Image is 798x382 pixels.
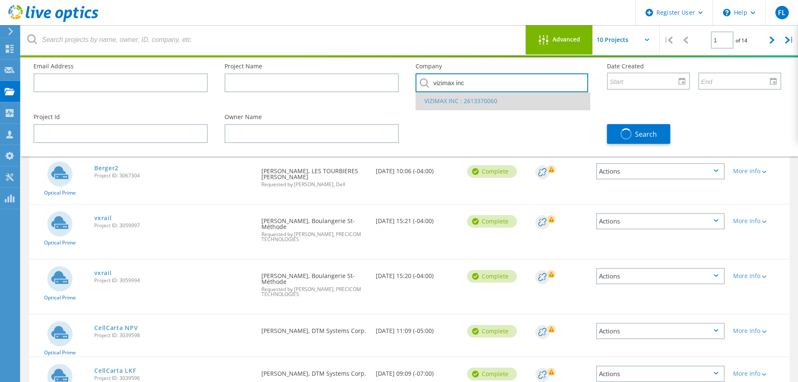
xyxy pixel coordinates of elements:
span: Project ID: 3059994 [94,278,253,283]
span: Requested by [PERSON_NAME], Dell [261,182,367,187]
input: Search projects by name, owner, ID, company, etc [21,25,526,55]
span: Advanced [553,36,580,42]
li: VIZIMAX INC : 2613370060 [416,92,589,110]
div: More Info [733,168,785,174]
span: Requested by [PERSON_NAME], PRECICOM TECHNOLOGIES [261,287,367,297]
div: Complete [467,368,517,380]
div: Actions [596,366,725,382]
div: More Info [733,218,785,224]
div: [PERSON_NAME], Boulangerie St-Méthode [257,260,371,305]
span: Project ID: 3039598 [94,333,253,338]
label: Project Name [225,63,399,69]
label: Email Address [34,63,208,69]
a: CellCarta NPV [94,325,138,331]
div: Complete [467,165,517,178]
span: Search [635,130,657,139]
input: End [699,73,775,89]
a: vxrail [94,215,111,221]
div: Actions [596,268,725,284]
span: Requested by [PERSON_NAME], PRECICOM TECHNOLOGIES [261,232,367,242]
label: Date Created [607,63,781,69]
div: Actions [596,213,725,229]
div: | [660,25,677,55]
a: CellCarta LKF [94,368,136,374]
span: Optical Prime [44,240,76,245]
span: FL [778,9,785,16]
div: [DATE] 15:21 (-04:00) [372,205,463,232]
div: [PERSON_NAME], Boulangerie St-Méthode [257,205,371,250]
div: More Info [733,273,785,279]
input: Start [608,73,683,89]
div: Complete [467,270,517,283]
span: of 14 [736,37,747,44]
div: More Info [733,328,785,334]
svg: \n [723,9,731,16]
div: [PERSON_NAME], LES TOURBIERES [PERSON_NAME] [257,155,371,195]
span: Optical Prime [44,350,76,355]
a: vxrail [94,270,111,276]
span: Optical Prime [44,190,76,195]
span: Project ID: 3039596 [94,376,253,381]
label: Project Id [34,114,208,120]
span: Project ID: 3059997 [94,223,253,228]
span: Project ID: 3067304 [94,173,253,178]
div: More Info [733,371,785,377]
button: Search [607,124,670,144]
div: | [781,25,798,55]
span: Optical Prime [44,295,76,300]
label: Owner Name [225,114,399,120]
div: Complete [467,215,517,228]
div: [PERSON_NAME], DTM Systems Corp. [257,314,371,342]
a: Live Optics Dashboard [8,18,98,23]
a: Berger2 [94,165,119,171]
label: Company [416,63,590,69]
div: [DATE] 10:06 (-04:00) [372,155,463,182]
div: Complete [467,325,517,338]
div: Actions [596,163,725,179]
div: [DATE] 15:20 (-04:00) [372,260,463,287]
div: [DATE] 11:09 (-05:00) [372,314,463,342]
div: Actions [596,323,725,339]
